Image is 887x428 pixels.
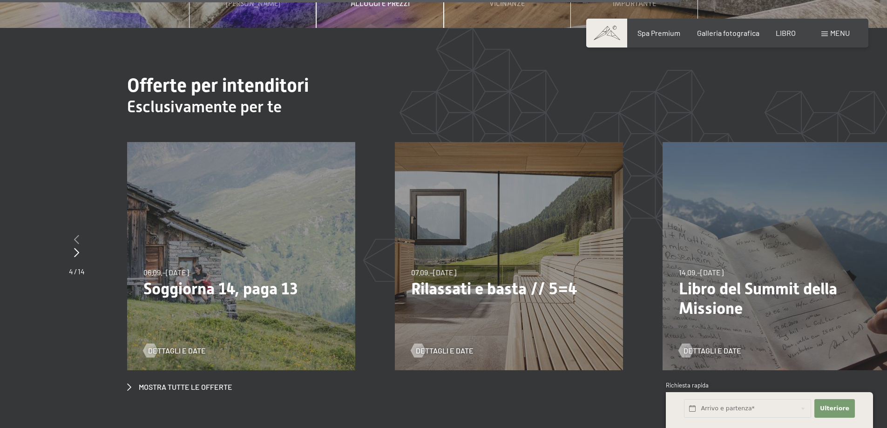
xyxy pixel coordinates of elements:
font: Soggiorna 14, paga 13 [143,279,298,298]
a: LIBRO [776,28,796,37]
a: Galleria fotografica [697,28,759,37]
font: Rilassati e basta // 5=4 [411,279,577,298]
a: Dettagli e date [411,346,474,356]
font: Ulteriore [820,405,849,412]
font: Dettagli e date [148,346,206,355]
font: Dettagli e date [684,346,741,355]
font: Dettagli e date [416,346,474,355]
span: 14 [78,267,85,276]
font: Offerte per intenditori [127,75,309,96]
font: 14.09.–[DATE] [679,268,724,277]
font: / [74,267,77,276]
font: Richiesta rapida [666,381,709,389]
font: Esclusivamente per te [127,97,282,116]
button: Ulteriore [814,399,854,418]
a: Spa Premium [637,28,680,37]
font: menu [830,28,850,37]
font: Libro del Summit della Missione [679,279,837,318]
font: 06.09.–[DATE] [143,268,189,277]
a: Mostra tutte le offerte [127,382,232,392]
span: 4 [69,267,73,276]
a: Dettagli e date [143,346,206,356]
a: Dettagli e date [679,346,741,356]
font: Mostra tutte le offerte [139,382,232,391]
font: 07.09.–[DATE] [411,268,456,277]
